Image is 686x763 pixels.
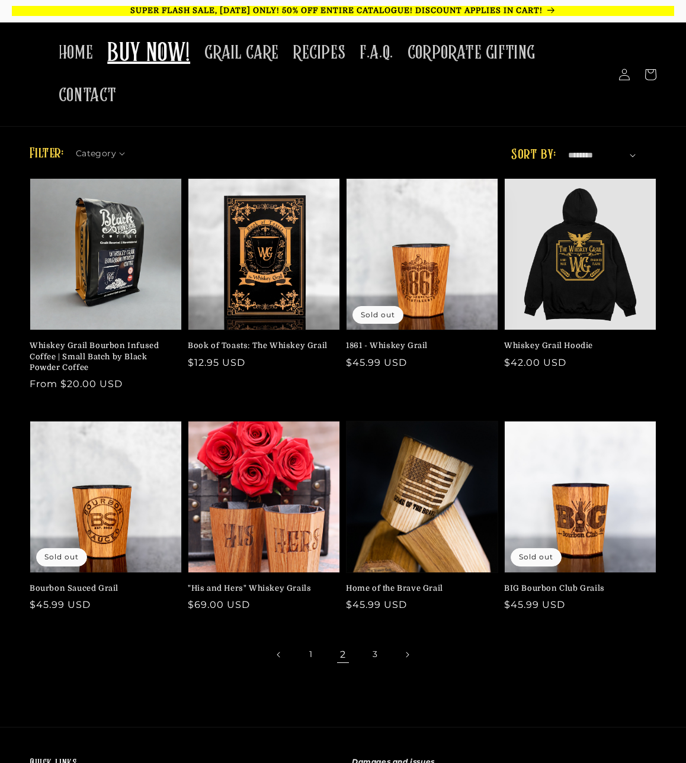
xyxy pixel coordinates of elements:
a: Whiskey Grail Hoodie [504,340,649,351]
nav: Pagination [30,642,656,668]
span: RECIPES [293,41,345,65]
a: RECIPES [286,34,352,72]
span: CORPORATE GIFTING [408,41,536,65]
a: HOME [52,34,100,72]
span: HOME [59,41,93,65]
a: CORPORATE GIFTING [400,34,543,72]
p: SUPER FLASH SALE, [DATE] ONLY! 50% OFF ENTIRE CATALOGUE! DISCOUNT APPLIES IN CART! [12,6,674,16]
a: Bourbon Sauced Grail [30,583,175,594]
a: Previous page [266,642,292,668]
summary: Category [76,144,133,157]
a: Home of the Brave Grail [346,583,491,594]
a: GRAIL CARE [197,34,286,72]
a: "His and Hers" Whiskey Grails [188,583,333,594]
span: Page 2 [330,642,356,668]
a: F.A.Q. [352,34,400,72]
label: Sort by: [511,148,556,162]
a: 1861 - Whiskey Grail [346,340,491,351]
a: Whiskey Grail Bourbon Infused Coffee | Small Batch by Black Powder Coffee [30,340,175,373]
a: BUY NOW! [100,31,197,78]
a: Book of Toasts: The Whiskey Grail [188,340,333,351]
a: Page 3 [362,642,388,668]
span: GRAIL CARE [204,41,279,65]
span: F.A.Q. [360,41,393,65]
a: BIG Bourbon Club Grails [504,583,649,594]
span: BUY NOW! [107,38,190,70]
span: CONTACT [59,84,117,107]
a: Next page [394,642,420,668]
a: CONTACT [52,77,124,114]
span: Category [76,147,116,160]
a: Page 1 [298,642,324,668]
h2: Filter: [30,143,64,165]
